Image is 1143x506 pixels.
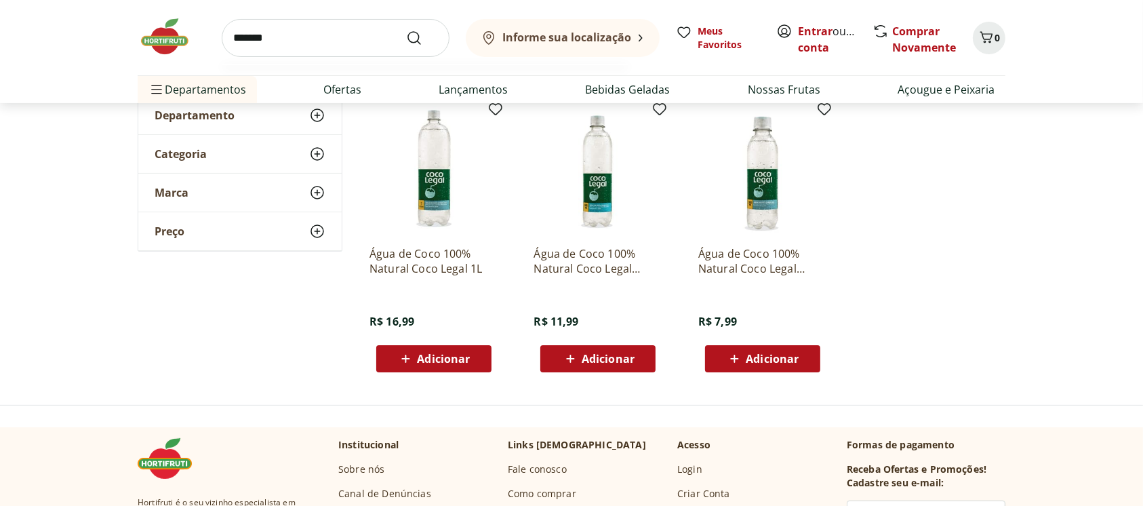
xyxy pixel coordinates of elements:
a: Como comprar [508,487,576,501]
a: Login [677,463,702,476]
p: Links [DEMOGRAPHIC_DATA] [508,438,646,452]
a: Lançamentos [439,81,508,98]
button: Adicionar [376,345,492,372]
img: Hortifruti [138,16,205,57]
span: ou [798,23,858,56]
input: search [222,19,449,57]
span: Categoria [155,147,207,161]
button: Carrinho [973,22,1005,54]
a: Nossas Frutas [748,81,820,98]
a: Meus Favoritos [676,24,760,52]
img: Água de Coco 100% Natural Coco Legal 1L [369,106,498,235]
h3: Receba Ofertas e Promoções! [847,463,986,476]
b: Informe sua localização [502,30,631,45]
a: Açougue e Peixaria [898,81,995,98]
a: Água de Coco 100% Natural Coco Legal 500ml [534,246,662,276]
span: Adicionar [417,353,470,364]
p: Institucional [338,438,399,452]
h3: Cadastre seu e-mail: [847,476,944,490]
a: Fale conosco [508,463,567,476]
img: Água de Coco 100% Natural Coco Legal 500ml [534,106,662,235]
button: Adicionar [540,345,656,372]
span: R$ 7,99 [698,314,737,329]
span: R$ 11,99 [534,314,578,329]
span: Departamentos [148,73,246,106]
p: Formas de pagamento [847,438,1005,452]
span: Adicionar [746,353,799,364]
button: Submit Search [406,30,439,46]
a: Criar conta [798,24,873,55]
a: Entrar [798,24,833,39]
button: Menu [148,73,165,106]
span: 0 [995,31,1000,44]
a: Água de Coco 100% Natural Coco Legal 300ml [698,246,827,276]
button: Informe sua localização [466,19,660,57]
span: Meus Favoritos [698,24,760,52]
span: Marca [155,186,188,199]
button: Preço [138,212,342,250]
a: Bebidas Geladas [586,81,670,98]
span: R$ 16,99 [369,314,414,329]
button: Adicionar [705,345,820,372]
p: Acesso [677,438,710,452]
button: Departamento [138,96,342,134]
span: Adicionar [582,353,635,364]
a: Sobre nós [338,463,384,476]
button: Categoria [138,135,342,173]
span: Preço [155,225,184,238]
a: Ofertas [323,81,361,98]
span: Departamento [155,109,235,122]
a: Comprar Novamente [892,24,956,55]
a: Água de Coco 100% Natural Coco Legal 1L [369,246,498,276]
img: Água de Coco 100% Natural Coco Legal 300ml [698,106,827,235]
a: Criar Conta [677,487,730,501]
img: Hortifruti [138,438,205,479]
a: Canal de Denúncias [338,487,431,501]
button: Marca [138,174,342,212]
